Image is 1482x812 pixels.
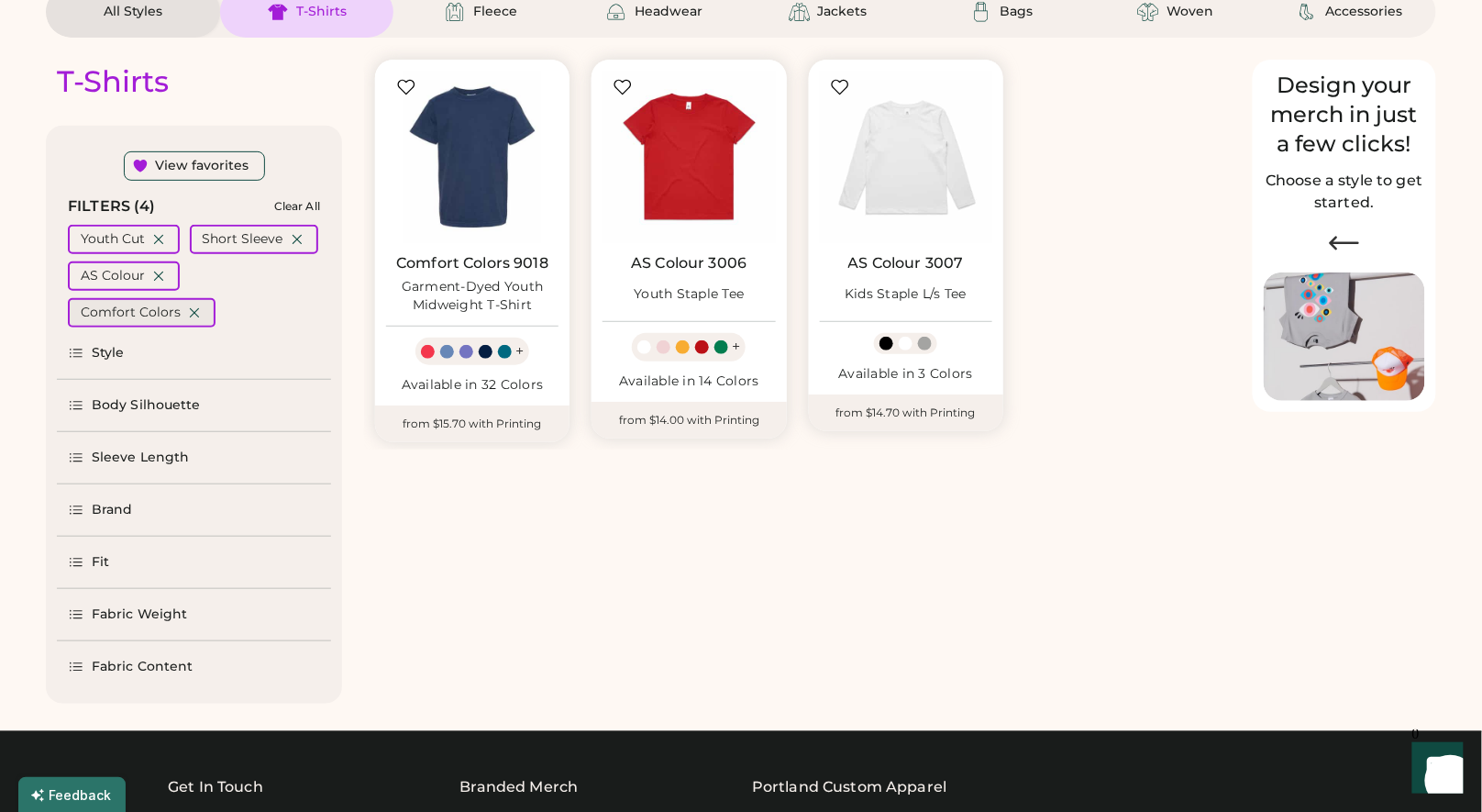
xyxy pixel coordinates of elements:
[396,254,548,273] a: Comfort Colors 9018
[473,3,517,21] div: Fleece
[1167,3,1213,21] div: Woven
[386,278,559,315] div: Garment-Dyed Youth Midweight T-Shirt
[634,285,744,304] div: Youth Staple Tee
[375,406,570,442] div: from $15.70 with Printing
[386,71,559,243] img: Comfort Colors 9018 Garment-Dyed Youth Midweight T-Shirt
[635,3,702,21] div: Headwear
[970,1,992,23] img: Bags Icon
[92,553,109,572] div: Fit
[274,200,320,213] div: Clear All
[818,3,868,21] div: Jackets
[444,1,466,23] img: Fleece Icon
[820,71,992,243] img: AS Colour 3007 Kids Staple L/s Tee
[603,373,775,391] div: Available in 14 Colors
[592,402,786,439] div: from $14.00 with Printing
[631,254,747,273] a: AS Colour 3006
[1395,729,1474,808] iframe: Front Chat
[1296,1,1318,23] img: Accessories Icon
[92,501,133,519] div: Brand
[92,449,189,467] div: Sleeve Length
[92,396,201,415] div: Body Silhouette
[68,195,156,217] div: FILTERS (4)
[386,376,559,395] div: Available in 32 Colors
[605,1,627,23] img: Headwear Icon
[156,157,249,175] div: View favorites
[515,341,524,362] div: +
[203,230,283,249] div: Short Sleeve
[845,285,967,304] div: Kids Staple L/s Tee
[603,71,775,243] img: AS Colour 3006 Youth Staple Tee
[1000,3,1033,21] div: Bags
[57,63,169,100] div: T-Shirts
[1137,1,1159,23] img: Woven Icon
[168,776,263,798] div: Get In Touch
[848,254,964,273] a: AS Colour 3007
[92,344,125,362] div: Style
[267,1,289,23] img: T-Shirts Icon
[81,267,145,285] div: AS Colour
[81,304,181,322] div: Comfort Colors
[92,658,193,676] div: Fabric Content
[789,1,811,23] img: Jackets Icon
[81,230,145,249] div: Youth Cut
[296,3,347,21] div: T-Shirts
[732,337,740,357] div: +
[1264,170,1425,214] h2: Choose a style to get started.
[1264,273,1425,402] img: Image of Lisa Congdon Eye Print on T-Shirt and Hat
[1325,3,1402,21] div: Accessories
[820,365,992,384] div: Available in 3 Colors
[809,395,1003,431] div: from $14.70 with Printing
[104,3,162,21] div: All Styles
[92,606,187,624] div: Fabric Weight
[1264,71,1425,159] div: Design your merch in just a few clicks!
[460,776,579,798] div: Branded Merch
[752,776,946,798] a: Portland Custom Apparel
